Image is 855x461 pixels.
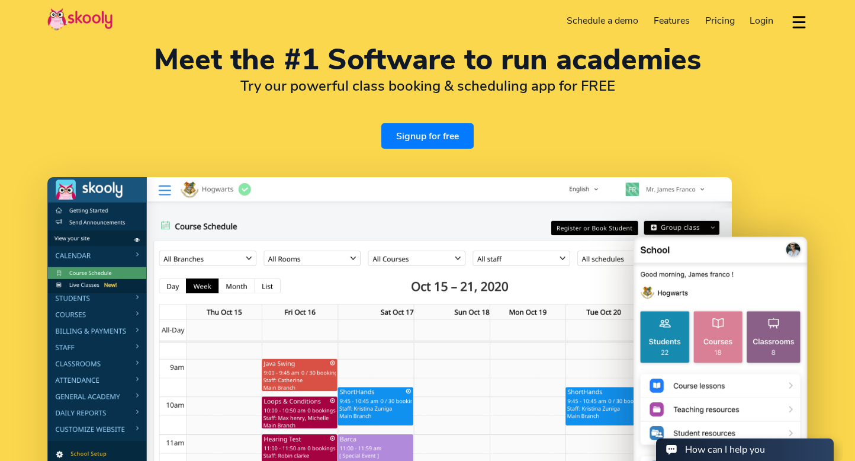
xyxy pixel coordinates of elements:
a: Login [742,11,781,30]
span: Pricing [705,14,735,27]
h2: Try our powerful class booking & scheduling app for FREE [47,77,808,95]
a: Pricing [697,11,742,30]
span: Login [750,14,773,27]
a: Schedule a demo [560,11,647,30]
a: Features [646,11,697,30]
h1: Meet the #1 Software to run academies [47,46,808,74]
a: Signup for free [381,123,474,149]
img: Skooly [47,8,112,31]
button: dropdown menu [790,8,808,36]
